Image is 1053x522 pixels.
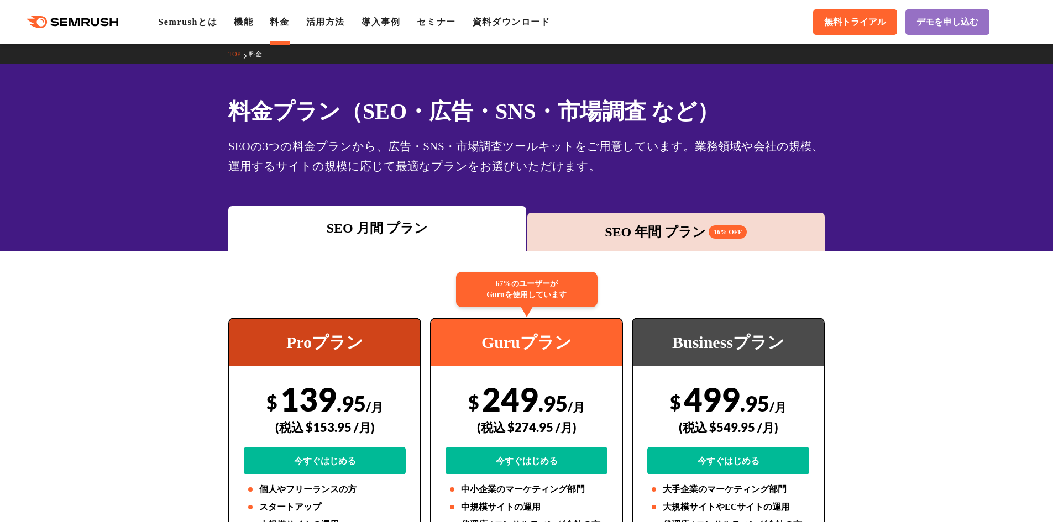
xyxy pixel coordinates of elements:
span: 無料トライアル [824,17,886,28]
a: 料金 [249,50,270,58]
div: Proプラン [229,319,420,366]
a: 機能 [234,17,253,27]
span: $ [468,391,479,413]
span: /月 [769,399,787,414]
li: 中規模サイトの運用 [446,500,607,514]
a: 今すぐはじめる [647,447,809,474]
li: スタートアップ [244,500,406,514]
li: 個人やフリーランスの方 [244,483,406,496]
a: 活用方法 [306,17,345,27]
a: 無料トライアル [813,9,897,35]
span: /月 [568,399,585,414]
div: SEO 月間 プラン [234,218,521,238]
a: 料金 [270,17,289,27]
div: (税込 $549.95 /月) [647,408,809,447]
div: (税込 $274.95 /月) [446,408,607,447]
a: 今すぐはじめる [244,447,406,474]
a: 導入事例 [362,17,400,27]
div: 139 [244,379,406,474]
span: .95 [538,391,568,416]
div: (税込 $153.95 /月) [244,408,406,447]
span: デモを申し込む [916,17,978,28]
div: Businessプラン [633,319,824,366]
li: 中小企業のマーケティング部門 [446,483,607,496]
span: .95 [337,391,366,416]
span: $ [670,391,681,413]
div: SEOの3つの料金プランから、広告・SNS・市場調査ツールキットをご用意しています。業務領域や会社の規模、運用するサイトの規模に応じて最適なプランをお選びいただけます。 [228,136,825,176]
li: 大手企業のマーケティング部門 [647,483,809,496]
div: 249 [446,379,607,474]
a: デモを申し込む [905,9,989,35]
a: セミナー [417,17,455,27]
div: SEO 年間 プラン [533,222,820,242]
div: 67%のユーザーが Guruを使用しています [456,272,598,307]
div: 499 [647,379,809,474]
a: Semrushとは [158,17,217,27]
span: 16% OFF [709,225,747,239]
h1: 料金プラン（SEO・広告・SNS・市場調査 など） [228,95,825,128]
a: 今すぐはじめる [446,447,607,474]
span: $ [266,391,277,413]
div: Guruプラン [431,319,622,366]
a: TOP [228,50,249,58]
span: /月 [366,399,383,414]
li: 大規模サイトやECサイトの運用 [647,500,809,514]
a: 資料ダウンロード [473,17,551,27]
span: .95 [740,391,769,416]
